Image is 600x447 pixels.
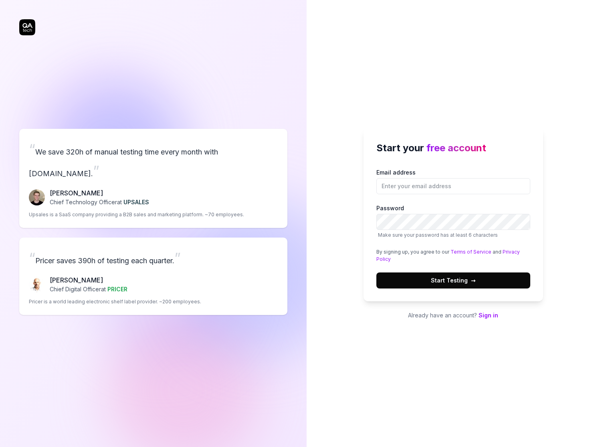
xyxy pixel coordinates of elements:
[451,249,491,255] a: Terms of Service
[376,249,520,262] a: Privacy Policy
[376,214,530,230] input: PasswordMake sure your password has at least 6 characters
[376,248,530,263] div: By signing up, you agree to our and
[123,199,149,205] span: UPSALES
[29,138,278,182] p: We save 320h of manual testing time every month with [DOMAIN_NAME].
[426,142,486,154] span: free account
[93,162,99,180] span: ”
[50,275,127,285] p: [PERSON_NAME]
[378,232,498,238] span: Make sure your password has at least 6 characters
[19,129,287,228] a: “We save 320h of manual testing time every month with [DOMAIN_NAME].”Fredrik Seidl[PERSON_NAME]Ch...
[29,189,45,205] img: Fredrik Seidl
[50,285,127,293] p: Chief Digital Officer at
[376,272,530,289] button: Start Testing→
[29,140,35,158] span: “
[364,311,543,319] p: Already have an account?
[29,298,201,305] p: Pricer is a world leading electronic shelf label provider. ~200 employees.
[479,312,498,319] a: Sign in
[376,204,530,239] label: Password
[376,168,530,194] label: Email address
[50,198,149,206] p: Chief Technology Officer at
[29,247,278,269] p: Pricer saves 390h of testing each quarter.
[471,276,476,284] span: →
[174,249,181,267] span: ”
[431,276,476,284] span: Start Testing
[50,188,149,198] p: [PERSON_NAME]
[19,238,287,315] a: “Pricer saves 390h of testing each quarter.”Chris Chalkitis[PERSON_NAME]Chief Digital Officerat P...
[107,286,127,293] span: PRICER
[29,211,244,218] p: Upsales is a SaaS company providing a B2B sales and marketing platform. ~70 employees.
[29,249,35,267] span: “
[376,178,530,194] input: Email address
[376,141,530,155] h2: Start your
[29,276,45,293] img: Chris Chalkitis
